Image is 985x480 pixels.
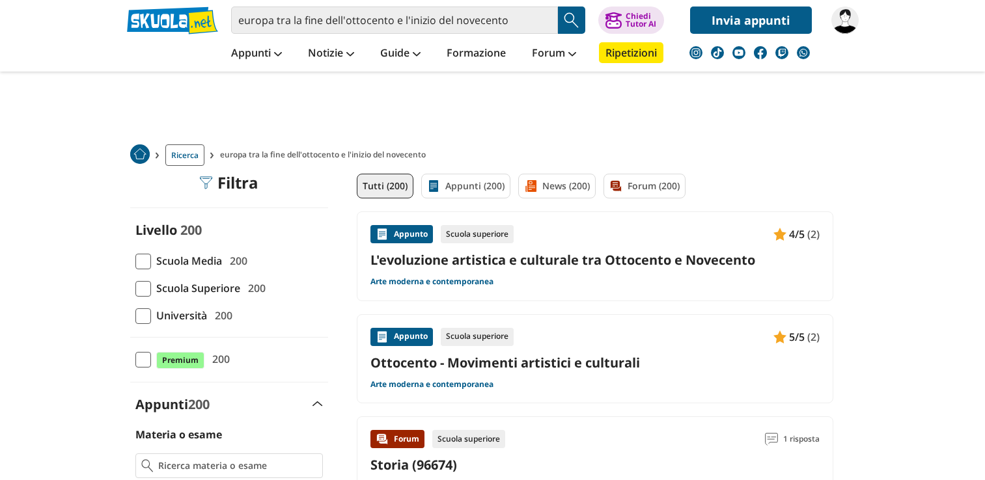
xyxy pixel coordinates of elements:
[773,228,786,241] img: Appunti contenuto
[312,401,323,407] img: Apri e chiudi sezione
[518,174,596,198] a: News (200)
[165,144,204,166] a: Ricerca
[207,351,230,367] span: 200
[243,280,266,297] span: 200
[180,221,202,239] span: 200
[376,228,389,241] img: Appunti contenuto
[441,225,514,243] div: Scuola superiore
[151,307,207,324] span: Università
[130,144,150,164] img: Home
[130,144,150,166] a: Home
[529,42,579,66] a: Forum
[199,174,258,192] div: Filtra
[711,46,724,59] img: tiktok
[151,280,240,297] span: Scuola Superiore
[789,226,805,243] span: 4/5
[421,174,510,198] a: Appunti (200)
[357,174,413,198] a: Tutti (200)
[370,379,493,390] a: Arte moderna e contemporanea
[524,180,537,193] img: News filtro contenuto
[376,433,389,446] img: Forum contenuto
[135,395,210,413] label: Appunti
[689,46,702,59] img: instagram
[135,427,222,442] label: Materia o esame
[789,328,805,345] span: 5/5
[370,456,457,473] a: Storia (96674)
[370,225,433,243] div: Appunto
[562,10,581,30] img: Cerca appunti, riassunti o versioni
[754,46,767,59] img: facebook
[599,42,663,63] a: Ripetizioni
[135,221,177,239] label: Livello
[797,46,810,59] img: WhatsApp
[432,430,505,448] div: Scuola superiore
[609,180,622,193] img: Forum filtro contenuto
[765,433,778,446] img: Commenti lettura
[775,46,788,59] img: twitch
[210,307,232,324] span: 200
[151,252,222,269] span: Scuola Media
[370,328,433,346] div: Appunto
[220,144,431,166] span: europa tra la fine dell'ottocento e l'inizio del novecento
[370,430,424,448] div: Forum
[443,42,509,66] a: Formazione
[370,276,493,287] a: Arte moderna e contemporanea
[188,395,210,413] span: 200
[370,354,820,371] a: Ottocento - Movimenti artistici e culturali
[807,328,820,345] span: (2)
[732,46,745,59] img: youtube
[156,352,204,369] span: Premium
[141,459,154,472] img: Ricerca materia o esame
[831,7,859,34] img: ilarianieddu
[305,42,357,66] a: Notizie
[441,328,514,346] div: Scuola superiore
[158,459,316,472] input: Ricerca materia o esame
[626,12,656,28] div: Chiedi Tutor AI
[377,42,424,66] a: Guide
[427,180,440,193] img: Appunti filtro contenuto
[225,252,247,269] span: 200
[228,42,285,66] a: Appunti
[807,226,820,243] span: (2)
[603,174,686,198] a: Forum (200)
[773,330,786,343] img: Appunti contenuto
[370,251,820,269] a: L'evoluzione artistica e culturale tra Ottocento e Novecento
[783,430,820,448] span: 1 risposta
[199,176,212,189] img: Filtra filtri mobile
[376,330,389,343] img: Appunti contenuto
[598,7,664,34] button: ChiediTutor AI
[690,7,812,34] a: Invia appunti
[231,7,558,34] input: Cerca appunti, riassunti o versioni
[558,7,585,34] button: Search Button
